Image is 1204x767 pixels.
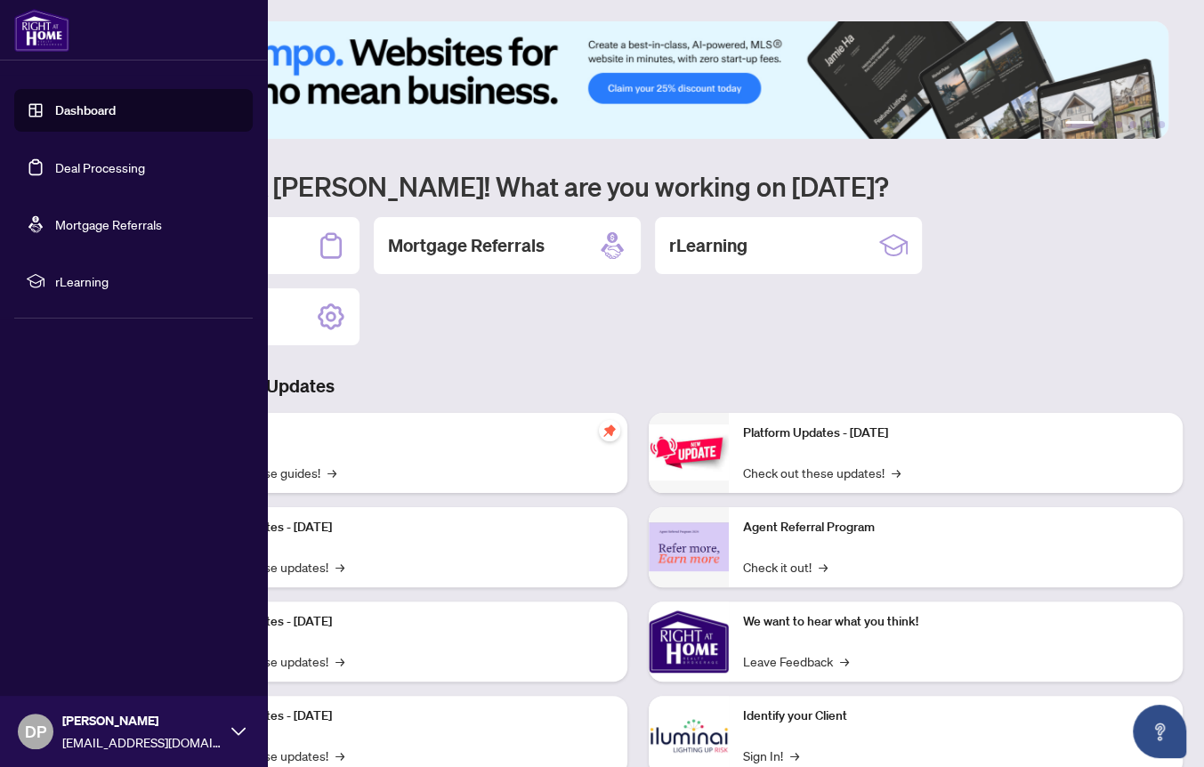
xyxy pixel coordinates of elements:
[55,271,240,291] span: rLearning
[840,651,849,671] span: →
[743,424,1169,443] p: Platform Updates - [DATE]
[187,612,613,632] p: Platform Updates - [DATE]
[892,463,901,482] span: →
[743,746,799,765] a: Sign In!→
[187,518,613,537] p: Platform Updates - [DATE]
[790,746,799,765] span: →
[1101,121,1108,128] button: 2
[335,651,344,671] span: →
[599,420,620,441] span: pushpin
[1129,121,1136,128] button: 4
[335,557,344,577] span: →
[14,9,69,52] img: logo
[335,746,344,765] span: →
[55,159,145,175] a: Deal Processing
[1065,121,1094,128] button: 1
[1143,121,1151,128] button: 5
[25,719,46,744] span: DP
[1158,121,1165,128] button: 6
[743,557,828,577] a: Check it out!→
[55,102,116,118] a: Dashboard
[743,518,1169,537] p: Agent Referral Program
[93,374,1183,399] h3: Brokerage & Industry Updates
[743,463,901,482] a: Check out these updates!→
[649,424,729,480] img: Platform Updates - June 23, 2025
[669,233,747,258] h2: rLearning
[93,21,1168,139] img: Slide 0
[819,557,828,577] span: →
[55,216,162,232] a: Mortgage Referrals
[62,711,222,731] span: [PERSON_NAME]
[93,169,1183,203] h1: Welcome back [PERSON_NAME]! What are you working on [DATE]?
[1115,121,1122,128] button: 3
[649,522,729,571] img: Agent Referral Program
[743,651,849,671] a: Leave Feedback→
[62,732,222,752] span: [EMAIL_ADDRESS][DOMAIN_NAME]
[327,463,336,482] span: →
[649,601,729,682] img: We want to hear what you think!
[743,612,1169,632] p: We want to hear what you think!
[388,233,545,258] h2: Mortgage Referrals
[1133,705,1186,758] button: Open asap
[187,424,613,443] p: Self-Help
[743,706,1169,726] p: Identify your Client
[187,706,613,726] p: Platform Updates - [DATE]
